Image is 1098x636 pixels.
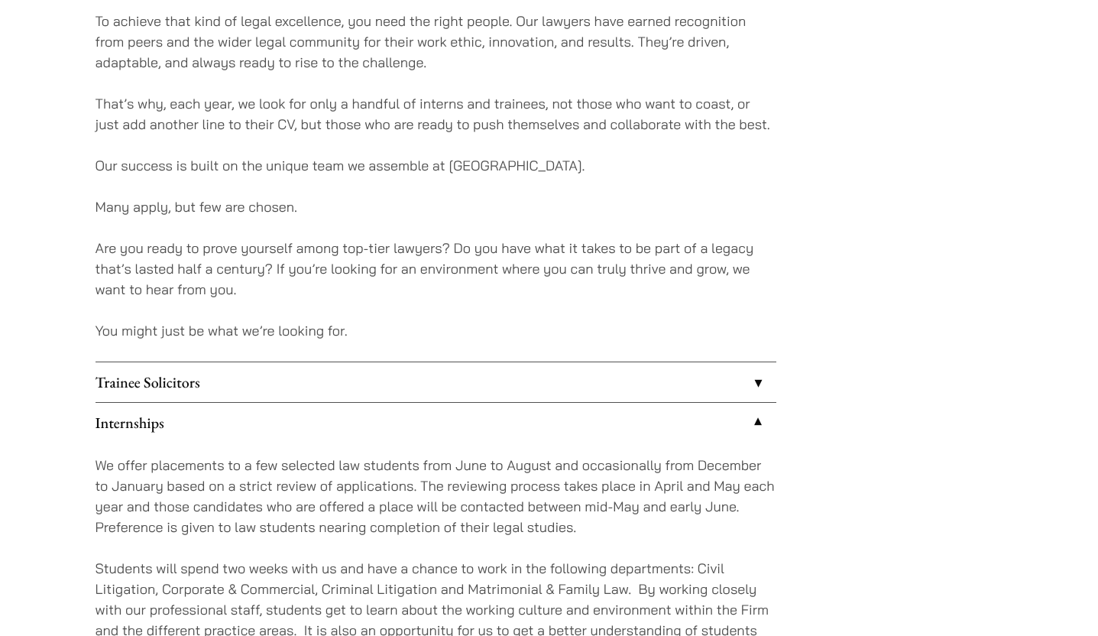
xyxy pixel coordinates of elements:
[96,93,776,135] p: That’s why, each year, we look for only a handful of interns and trainees, not those who want to ...
[96,196,776,217] p: Many apply, but few are chosen.
[96,238,776,300] p: Are you ready to prove yourself among top-tier lawyers? Do you have what it takes to be part of a...
[96,11,776,73] p: To achieve that kind of legal excellence, you need the right people. Our lawyers have earned reco...
[96,403,776,443] a: Internships
[96,362,776,402] a: Trainee Solicitors
[96,455,776,537] p: We offer placements to a few selected law students from June to August and occasionally from Dece...
[96,155,776,176] p: Our success is built on the unique team we assemble at [GEOGRAPHIC_DATA].
[96,320,776,341] p: You might just be what we’re looking for.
